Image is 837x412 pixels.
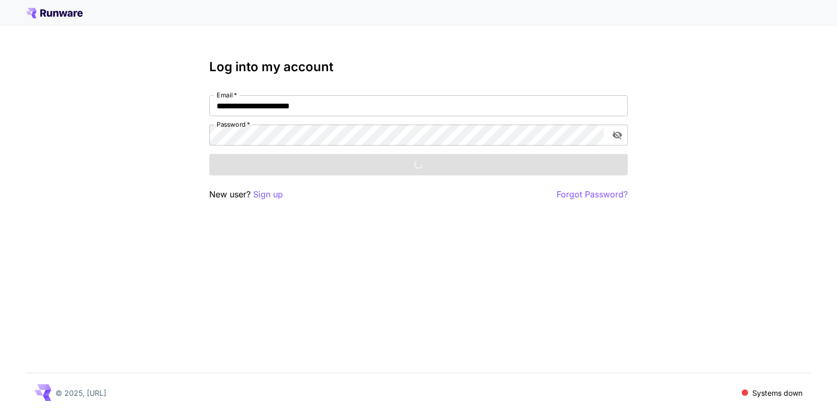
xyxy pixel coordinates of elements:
p: New user? [209,188,283,201]
button: Sign up [253,188,283,201]
p: © 2025, [URL] [55,387,106,398]
label: Password [217,120,250,129]
button: toggle password visibility [608,126,627,144]
p: Systems down [752,387,802,398]
button: Forgot Password? [557,188,628,201]
h3: Log into my account [209,60,628,74]
label: Email [217,91,237,99]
